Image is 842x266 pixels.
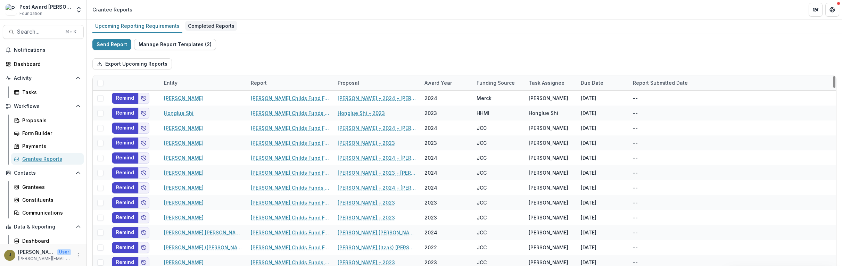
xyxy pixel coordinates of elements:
span: Foundation [19,10,42,17]
div: -- [633,229,638,236]
a: Payments [11,140,84,152]
div: Merck [477,94,492,102]
a: [PERSON_NAME] Childs Fund Fellowship Award Financial Expenditure Report [251,94,329,102]
div: Report Submitted Date [629,75,716,90]
a: [PERSON_NAME] - 2024 - [PERSON_NAME] Memorial Fund - Fellowship Application [338,124,416,132]
button: Partners [809,3,823,17]
a: [PERSON_NAME] [PERSON_NAME] - 2023 - [PERSON_NAME] Childs Memorial Fund - Fellowship Application [338,229,416,236]
span: Workflows [14,103,73,109]
div: JCC [477,184,487,191]
div: -- [633,94,638,102]
span: Contacts [14,170,73,176]
img: Post Award Jane Coffin Childs Memorial Fund [6,4,17,15]
a: [PERSON_NAME] - 2024 - [PERSON_NAME] Memorial Fund - Fellowship Application [338,184,416,191]
button: Remind [112,93,138,104]
button: Remind [112,123,138,134]
button: Remind [112,138,138,149]
div: -- [633,244,638,251]
div: Report [247,75,333,90]
a: [PERSON_NAME] Childs Fund Fellowship Award Financial Expenditure Report [251,139,329,147]
div: -- [633,169,638,176]
button: Get Help [825,3,839,17]
a: [PERSON_NAME] [164,124,204,132]
p: User [57,249,71,255]
a: Honglue Shi [164,109,193,117]
div: [PERSON_NAME] [529,124,568,132]
div: -- [633,199,638,206]
a: Grantee Reports [11,153,84,165]
button: Remind [112,227,138,238]
div: [DATE] [577,225,629,240]
div: [DATE] [577,180,629,195]
div: JCC [477,244,487,251]
div: [PERSON_NAME] [529,184,568,191]
div: 2023 [424,214,437,221]
button: Add to friends [138,227,149,238]
div: Proposals [22,117,78,124]
div: JCC [477,199,487,206]
div: Due Date [577,79,608,86]
div: Due Date [577,75,629,90]
a: [PERSON_NAME] Childs Fund Fellowship Award Financial Expenditure Report [251,199,329,206]
a: Communications [11,207,84,218]
a: [PERSON_NAME] [PERSON_NAME] [164,229,242,236]
button: Remind [112,212,138,223]
button: Add to friends [138,167,149,178]
div: Funding Source [472,75,525,90]
div: -- [633,259,638,266]
a: [PERSON_NAME] ([PERSON_NAME] [164,244,242,251]
a: [PERSON_NAME] Childs Funds Fellow’s Annual Progress Report [251,259,329,266]
div: -- [633,154,638,161]
button: Open Activity [3,73,84,84]
div: Grantee Reports [92,6,132,13]
a: [PERSON_NAME] [164,139,204,147]
div: Award Year [420,75,472,90]
div: 2023 [424,259,437,266]
a: [PERSON_NAME] Childs Fund Fellowship Award Financial Expenditure Report [251,244,329,251]
div: -- [633,214,638,221]
button: Remind [112,197,138,208]
div: Entity [160,75,247,90]
a: Completed Reports [185,19,237,33]
div: [PERSON_NAME] [529,244,568,251]
div: 2024 [424,184,437,191]
button: Search... [3,25,84,39]
a: [PERSON_NAME] [164,259,204,266]
div: JCC [477,259,487,266]
div: Entity [160,79,182,86]
a: [PERSON_NAME] - 2023 [338,139,395,147]
div: [DATE] [577,91,629,106]
div: 2023 [424,139,437,147]
a: [PERSON_NAME] (Itzak) [PERSON_NAME] - 2022 [338,244,416,251]
a: [PERSON_NAME] [164,154,204,161]
div: [PERSON_NAME] [529,94,568,102]
a: [PERSON_NAME] - 2024 - [PERSON_NAME] Childs Memorial Fund - Fellowship Application [338,94,416,102]
button: Remind [112,242,138,253]
div: Jamie [9,253,11,257]
div: 2024 [424,169,437,176]
button: Add to friends [138,197,149,208]
a: Grantees [11,181,84,193]
div: Dashboard [22,237,78,244]
a: Tasks [11,86,84,98]
div: Constituents [22,196,78,203]
div: 2023 [424,199,437,206]
div: Honglue Shi [529,109,558,117]
a: [PERSON_NAME] [164,184,204,191]
button: Open entity switcher [74,3,84,17]
div: Proposal [333,75,420,90]
div: Report Submitted Date [629,79,692,86]
div: Post Award [PERSON_NAME] Childs Memorial Fund [19,3,71,10]
div: JCC [477,139,487,147]
button: Remind [112,152,138,164]
div: HHMI [477,109,489,117]
div: [DATE] [577,106,629,120]
span: Search... [17,28,61,35]
div: Dashboard [14,60,78,68]
div: JCC [477,169,487,176]
a: [PERSON_NAME] Childs Fund Fellowship Award Financial Expenditure Report [251,154,329,161]
a: Honglue Shi - 2023 [338,109,385,117]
